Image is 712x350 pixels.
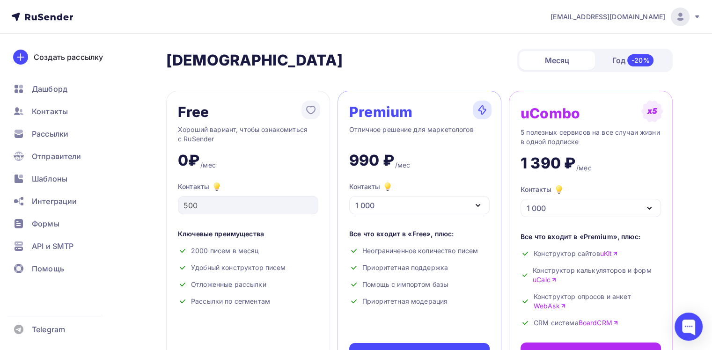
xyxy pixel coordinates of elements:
a: Формы [7,214,119,233]
a: BoardCRM [579,318,618,328]
div: uCombo [521,106,580,121]
div: Контакты [521,184,565,195]
div: Отложенные рассылки [178,280,318,289]
button: Контакты 1 000 [521,184,661,217]
a: uKit [600,249,618,258]
span: Telegram [32,324,65,335]
div: Рассылки по сегментам [178,297,318,306]
div: -20% [627,54,654,66]
a: Отправители [7,147,119,166]
div: /мес [576,163,592,173]
span: Отправители [32,151,81,162]
div: Отличное решение для маркетологов [349,125,490,144]
div: Free [178,104,209,119]
div: /мес [200,160,216,170]
div: Создать рассылку [34,51,103,63]
a: uCalc [533,275,557,284]
div: Месяц [519,51,595,70]
div: 990 ₽ [349,151,394,170]
div: 0₽ [178,151,199,170]
div: Хороший вариант, чтобы ознакомиться с RuSender [178,125,318,144]
div: 1 000 [355,200,374,211]
div: Все что входит в «Free», плюс: [349,229,490,239]
div: Все что входит в «Premium», плюс: [521,232,661,241]
a: [EMAIL_ADDRESS][DOMAIN_NAME] [551,7,701,26]
span: Помощь [32,263,64,274]
h2: [DEMOGRAPHIC_DATA] [166,51,343,70]
div: Удобный конструктор писем [178,263,318,272]
div: 1 390 ₽ [521,154,575,173]
div: Неограниченное количество писем [349,246,490,255]
span: [EMAIL_ADDRESS][DOMAIN_NAME] [551,12,665,22]
button: Контакты 1 000 [349,181,490,214]
span: Конструктор сайтов [534,249,618,258]
span: Шаблоны [32,173,67,184]
a: Дашборд [7,80,119,98]
span: Контакты [32,106,68,117]
a: Контакты [7,102,119,121]
div: Premium [349,104,412,119]
div: Приоритетная поддержка [349,263,490,272]
a: Рассылки [7,124,119,143]
div: Ключевые преимущества [178,229,318,239]
div: Помощь с импортом базы [349,280,490,289]
span: Интеграции [32,196,77,207]
span: CRM система [534,318,618,328]
div: 2000 писем в месяц [178,246,318,255]
div: 5 полезных сервисов на все случаи жизни в одной подписке [521,128,661,146]
span: Конструктор опросов и анкет [534,292,661,311]
a: WebAsk [534,301,566,311]
div: /мес [395,160,411,170]
a: Шаблоны [7,169,119,188]
div: Приоритетная модерация [349,297,490,306]
div: Контакты [178,181,318,192]
span: Формы [32,218,59,229]
div: Год [595,51,671,70]
span: Дашборд [32,83,67,95]
div: 1 000 [527,203,546,214]
span: Конструктор калькуляторов и форм [533,266,661,284]
span: Рассылки [32,128,68,139]
div: Контакты [349,181,393,192]
span: API и SMTP [32,241,73,252]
